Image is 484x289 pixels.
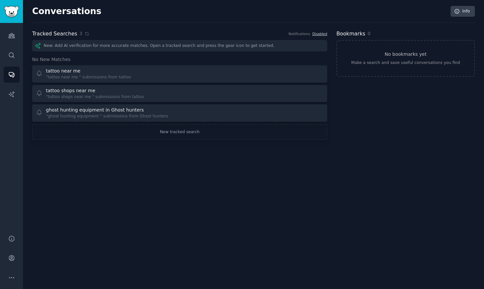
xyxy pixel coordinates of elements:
[32,56,71,63] span: No New Matches
[351,60,460,66] div: Make a search and save useful conversations you find
[385,51,427,58] h3: No bookmarks yet
[79,30,82,37] span: 3
[32,85,327,102] a: tattoo shops near me"tattoo shops near me " submissions from tattoo
[4,6,19,17] img: GummySearch logo
[46,74,131,80] div: "tattoo near me " submissions from tattoo
[32,6,101,17] h2: Conversations
[46,87,95,94] div: tattoo shops near me
[289,31,310,36] div: Notifications
[368,31,371,36] span: 0
[32,65,327,83] a: tattoo near me"tattoo near me " submissions from tattoo
[46,68,80,74] div: tattoo near me
[32,104,327,122] a: ghost hunting equipment in Ghost hunters"ghost hunting equipment " submissions from Ghost hunters
[32,30,77,38] h2: Tracked Searches
[336,40,475,77] a: No bookmarks yetMake a search and save useful conversations you find
[32,40,327,52] div: New: Add AI verification for more accurate matches. Open a tracked search and press the gear icon...
[32,124,327,140] a: New tracked search
[46,94,144,100] div: "tattoo shops near me " submissions from tattoo
[336,30,365,38] h2: Bookmarks
[46,107,144,114] div: ghost hunting equipment in Ghost hunters
[312,32,327,36] a: Disabled
[46,114,168,119] div: "ghost hunting equipment " submissions from Ghost hunters
[451,6,475,17] a: Info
